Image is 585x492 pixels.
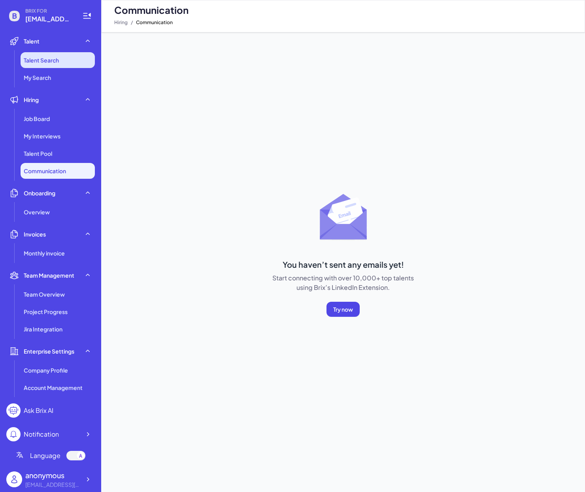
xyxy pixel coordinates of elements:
[30,451,60,460] span: Language
[136,18,173,27] span: Communication
[24,115,50,123] span: Job Board
[24,430,59,439] div: Notification
[24,56,59,64] span: Talent Search
[6,471,22,487] img: user_logo.png
[24,96,39,104] span: Hiring
[315,186,378,250] img: No mail
[333,306,353,313] span: Try now
[24,406,53,415] div: Ask Brix AI
[24,74,51,81] span: My Search
[266,273,420,292] p: Start connecting with over 10,000+ top talents using Brix’s LinkedIn Extension.
[24,366,68,374] span: Company Profile
[24,290,65,298] span: Team Overview
[24,37,40,45] span: Talent
[24,347,74,355] span: Enterprise Settings
[131,18,133,27] span: /
[25,470,81,481] div: anonymous
[24,384,83,392] span: Account Management
[24,149,52,157] span: Talent Pool
[25,14,73,24] span: mzheng@himcap.com
[24,208,50,216] span: Overview
[114,4,189,16] span: Communication
[326,302,360,317] button: Try now
[24,189,55,197] span: Onboarding
[266,259,420,270] h3: You haven’t sent any emails yet!
[24,308,68,316] span: Project Progress
[24,132,60,140] span: My Interviews
[24,271,74,279] span: Team Management
[24,167,66,175] span: Communication
[25,8,73,14] span: BRIX FOR
[25,481,81,489] div: mzheng@himcap.com
[24,249,65,257] span: Monthly invoice
[24,230,46,238] span: Invoices
[24,325,62,333] span: Jira Integration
